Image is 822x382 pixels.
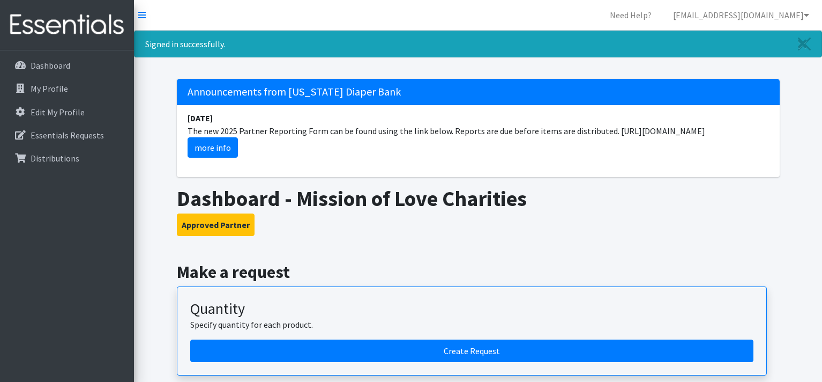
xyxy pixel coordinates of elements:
a: Distributions [4,148,130,169]
p: Distributions [31,153,79,164]
button: Approved Partner [177,214,255,236]
div: Signed in successfully. [134,31,822,57]
a: Essentials Requests [4,124,130,146]
a: Edit My Profile [4,101,130,123]
h2: Make a request [177,262,780,282]
a: Dashboard [4,55,130,76]
p: My Profile [31,83,68,94]
a: Need Help? [601,4,660,26]
p: Specify quantity for each product. [190,318,753,331]
a: [EMAIL_ADDRESS][DOMAIN_NAME] [664,4,818,26]
p: Essentials Requests [31,130,104,141]
li: The new 2025 Partner Reporting Form can be found using the link below. Reports are due before ite... [177,105,780,164]
h3: Quantity [190,300,753,318]
p: Dashboard [31,60,70,71]
a: more info [188,137,238,158]
img: HumanEssentials [4,7,130,43]
strong: [DATE] [188,113,213,123]
p: Edit My Profile [31,107,85,117]
a: Create a request by quantity [190,340,753,362]
h1: Dashboard - Mission of Love Charities [177,186,780,211]
a: Close [787,31,821,57]
a: My Profile [4,78,130,99]
h5: Announcements from [US_STATE] Diaper Bank [177,79,780,105]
